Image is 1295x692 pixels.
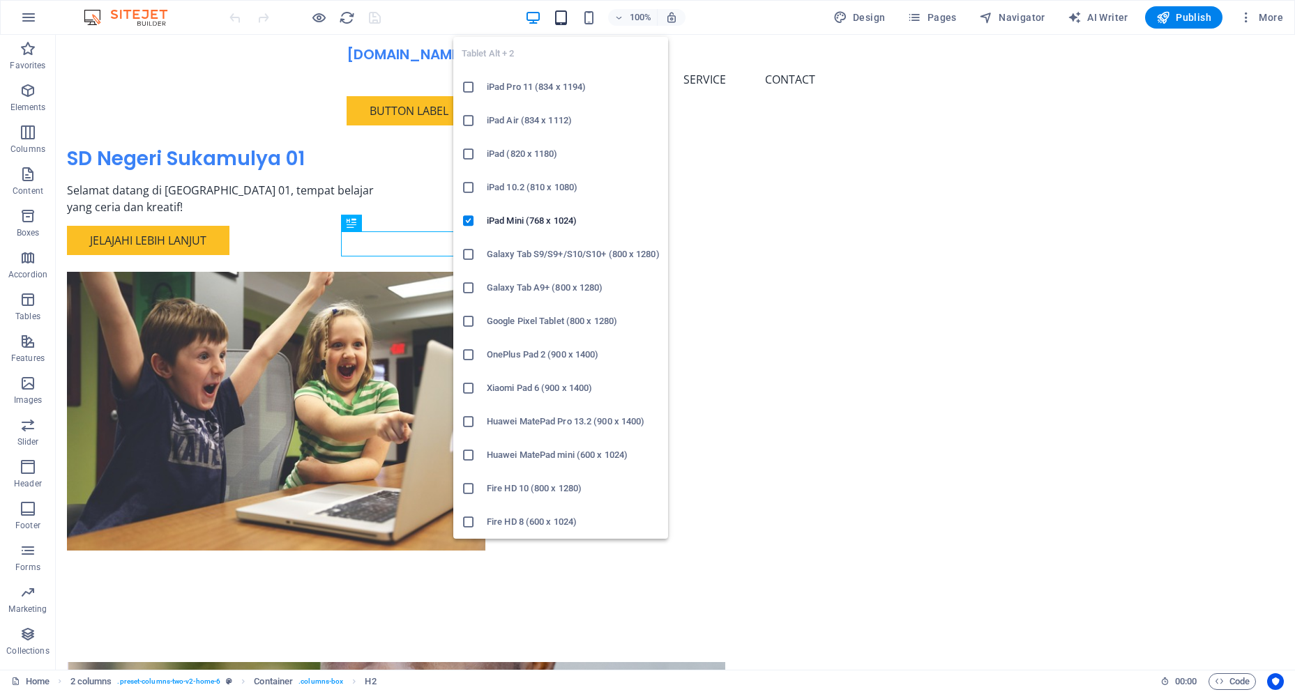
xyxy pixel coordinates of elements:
[608,9,658,26] button: 100%
[80,9,185,26] img: Editor Logo
[828,6,891,29] button: Design
[11,673,50,690] a: Click to cancel selection. Double-click to open Pages
[310,9,327,26] button: Click here to leave preview mode and continue editing
[17,227,40,238] p: Boxes
[14,394,43,406] p: Images
[487,279,660,296] h6: Galaxy Tab A9+ (800 x 1280)
[1215,673,1250,690] span: Code
[11,353,45,364] p: Features
[1145,6,1222,29] button: Publish
[487,514,660,530] h6: Fire HD 8 (600 x 1024)
[487,313,660,330] h6: Google Pixel Tablet (800 x 1280)
[10,60,45,71] p: Favorites
[1209,673,1256,690] button: Code
[70,673,112,690] span: Click to select. Double-click to edit
[70,673,377,690] nav: breadcrumb
[487,112,660,129] h6: iPad Air (834 x 1112)
[907,10,956,24] span: Pages
[254,673,293,690] span: Click to select. Double-click to edit
[487,380,660,397] h6: Xiaomi Pad 6 (900 x 1400)
[15,311,40,322] p: Tables
[298,673,343,690] span: . columns-box
[487,413,660,430] h6: Huawei MatePad Pro 13.2 (900 x 1400)
[17,436,39,447] p: Slider
[1160,673,1197,690] h6: Session time
[1234,6,1289,29] button: More
[833,10,886,24] span: Design
[13,185,43,197] p: Content
[1239,10,1283,24] span: More
[10,144,45,155] p: Columns
[487,79,660,95] h6: iPad Pro 11 (834 x 1194)
[1156,10,1211,24] span: Publish
[117,673,220,690] span: . preset-columns-two-v2-home-6
[1068,10,1128,24] span: AI Writer
[487,146,660,162] h6: iPad (820 x 1180)
[828,6,891,29] div: Design (Ctrl+Alt+Y)
[487,346,660,363] h6: OnePlus Pad 2 (900 x 1400)
[487,179,660,196] h6: iPad 10.2 (810 x 1080)
[15,562,40,573] p: Forms
[979,10,1045,24] span: Navigator
[1185,676,1187,686] span: :
[487,447,660,463] h6: Huawei MatePad mini (600 x 1024)
[974,6,1051,29] button: Navigator
[1175,673,1197,690] span: 00 00
[665,11,678,24] i: On resize automatically adjust zoom level to fit chosen device.
[629,9,651,26] h6: 100%
[1062,6,1134,29] button: AI Writer
[15,520,40,531] p: Footer
[226,677,232,685] i: This element is a customizable preset
[339,10,355,26] i: Reload page
[487,213,660,229] h6: iPad Mini (768 x 1024)
[14,478,42,489] p: Header
[10,102,46,113] p: Elements
[365,673,376,690] span: Click to select. Double-click to edit
[1267,673,1284,690] button: Usercentrics
[487,246,660,263] h6: Galaxy Tab S9/S9+/S10/S10+ (800 x 1280)
[8,603,47,615] p: Marketing
[902,6,962,29] button: Pages
[487,480,660,497] h6: Fire HD 10 (800 x 1280)
[6,645,49,656] p: Collections
[8,269,47,280] p: Accordion
[338,9,355,26] button: reload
